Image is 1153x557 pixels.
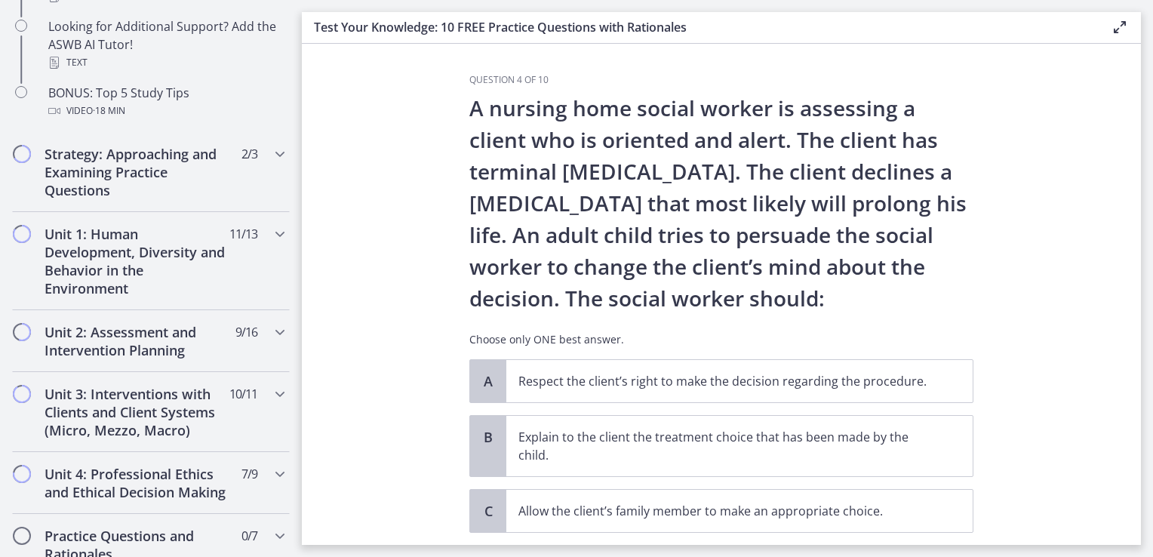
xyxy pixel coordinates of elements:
h3: Question 4 of 10 [469,74,973,86]
div: Text [48,54,284,72]
h2: Unit 1: Human Development, Diversity and Behavior in the Environment [45,225,229,297]
p: A nursing home social worker is assessing a client who is oriented and alert. The client has term... [469,92,973,314]
span: 10 / 11 [229,385,257,403]
p: Respect the client’s right to make the decision regarding the procedure. [518,372,930,390]
h2: Unit 4: Professional Ethics and Ethical Decision Making [45,465,229,501]
div: Looking for Additional Support? Add the ASWB AI Tutor! [48,17,284,72]
h2: Unit 2: Assessment and Intervention Planning [45,323,229,359]
span: 7 / 9 [241,465,257,483]
h2: Strategy: Approaching and Examining Practice Questions [45,145,229,199]
p: Allow the client’s family member to make an appropriate choice. [518,502,930,520]
div: Video [48,102,284,120]
p: Explain to the client the treatment choice that has been made by the child. [518,428,930,464]
span: 0 / 7 [241,527,257,545]
span: 2 / 3 [241,145,257,163]
span: · 18 min [93,102,125,120]
span: 9 / 16 [235,323,257,341]
span: C [479,502,497,520]
h2: Unit 3: Interventions with Clients and Client Systems (Micro, Mezzo, Macro) [45,385,229,439]
p: Choose only ONE best answer. [469,332,973,347]
div: BONUS: Top 5 Study Tips [48,84,284,120]
h3: Test Your Knowledge: 10 FREE Practice Questions with Rationales [314,18,1087,36]
span: 11 / 13 [229,225,257,243]
span: B [479,428,497,446]
span: A [479,372,497,390]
